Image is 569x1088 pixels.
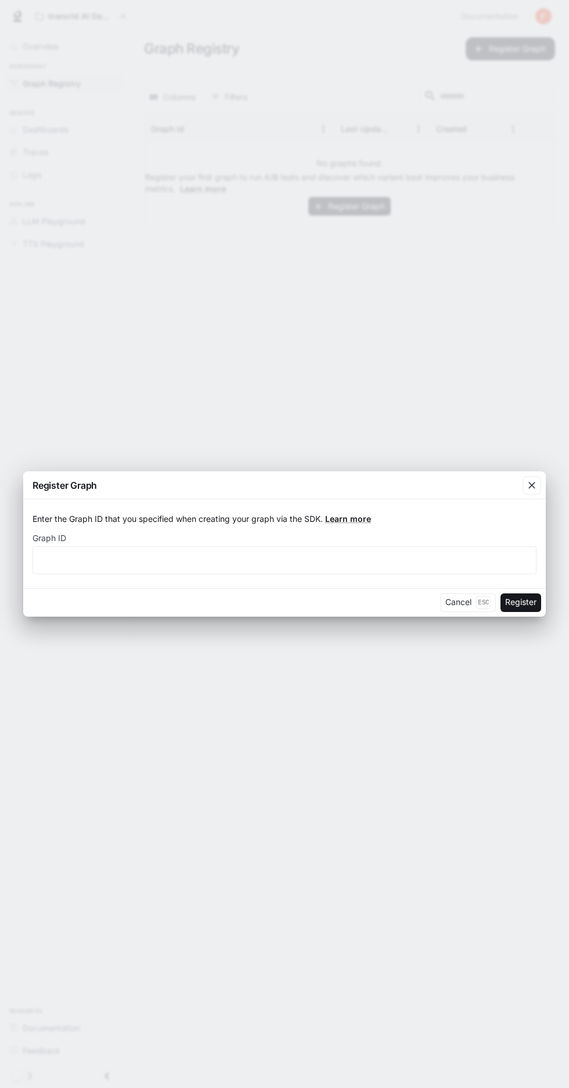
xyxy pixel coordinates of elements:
p: Enter the Graph ID that you specified when creating your graph via the SDK. [33,513,536,525]
p: Register Graph [33,478,97,492]
p: Esc [476,596,491,609]
button: CancelEsc [440,593,496,612]
button: Register [500,593,541,612]
p: Graph ID [33,534,66,542]
a: Learn more [325,514,371,524]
